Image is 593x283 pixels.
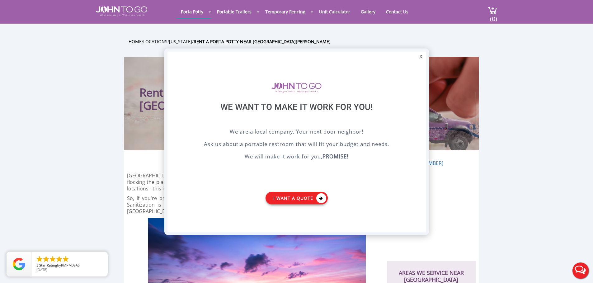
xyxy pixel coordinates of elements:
li:  [55,255,63,263]
li:  [36,255,43,263]
p: We will make it work for you, [183,153,410,162]
li:  [42,255,50,263]
span: RMF VEGAS [61,263,80,267]
button: Live Chat [568,258,593,283]
span: 5 [36,263,38,267]
div: X [416,52,426,62]
span: [DATE] [36,267,47,272]
a: I want a Quote [266,192,328,204]
div: We want to make it work for you! [183,102,410,128]
b: PROMISE! [322,153,348,160]
img: logo of viptogo [271,83,322,93]
li:  [62,255,69,263]
span: by [36,263,103,268]
p: We are a local company. Your next door neighbor! [183,128,410,137]
p: Ask us about a portable restroom that will fit your budget and needs. [183,140,410,149]
li:  [49,255,56,263]
img: Review Rating [13,258,25,270]
span: Star Rating [39,263,57,267]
